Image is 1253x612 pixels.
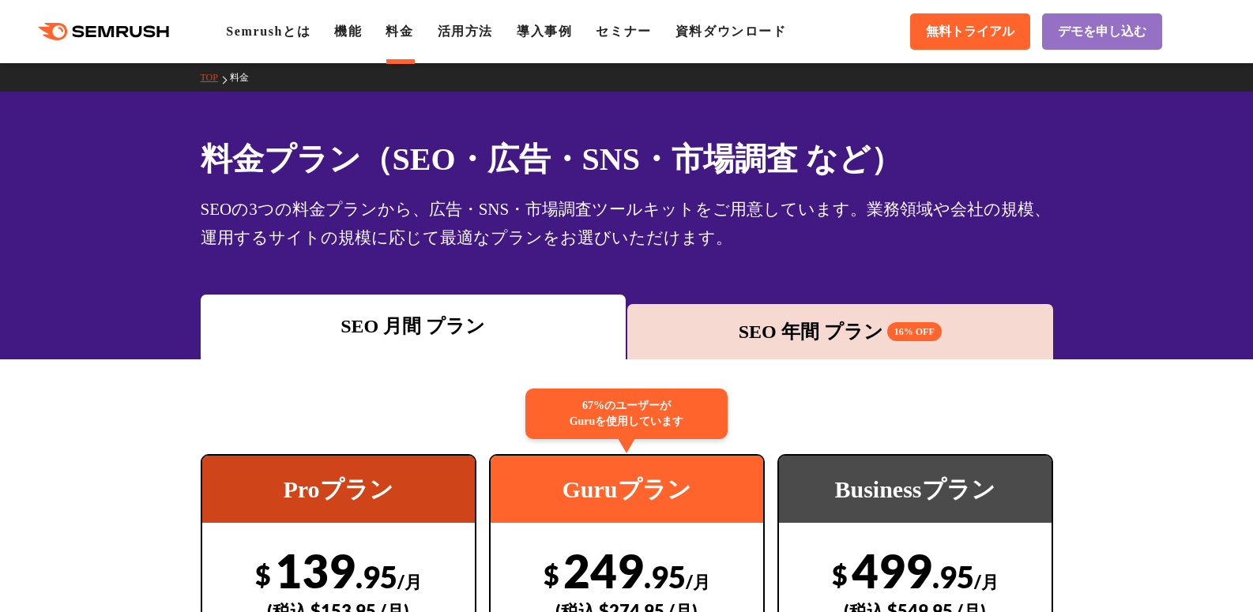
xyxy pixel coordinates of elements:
[525,389,728,439] div: 67%のユーザーが Guruを使用しています
[356,558,397,595] span: .95
[255,558,271,591] span: $
[832,558,848,591] span: $
[644,558,686,595] span: .95
[230,72,261,83] a: 料金
[438,24,493,38] a: 活用方法
[517,24,572,38] a: 導入事例
[779,456,1052,523] div: Businessプラン
[974,571,999,592] span: /月
[334,24,362,38] a: 機能
[386,24,413,38] a: 料金
[201,195,1053,252] div: SEOの3つの料金プランから、広告・SNS・市場調査ツールキットをご用意しています。業務領域や会社の規模、運用するサイトの規模に応じて最適なプランをお選びいただけます。
[202,456,475,523] div: Proプラン
[1058,24,1146,40] span: デモを申し込む
[932,558,974,595] span: .95
[926,24,1014,40] span: 無料トライアル
[544,558,559,591] span: $
[887,322,942,341] span: 16% OFF
[686,571,710,592] span: /月
[209,312,619,340] div: SEO 月間 プラン
[675,24,787,38] a: 資料ダウンロード
[491,456,763,523] div: Guruプラン
[596,24,651,38] a: セミナー
[1042,13,1162,50] a: デモを申し込む
[201,136,1053,182] h1: 料金プラン（SEO・広告・SNS・市場調査 など）
[635,317,1045,346] div: SEO 年間 プラン
[201,72,230,83] a: TOP
[910,13,1030,50] a: 無料トライアル
[226,24,310,38] a: Semrushとは
[397,571,422,592] span: /月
